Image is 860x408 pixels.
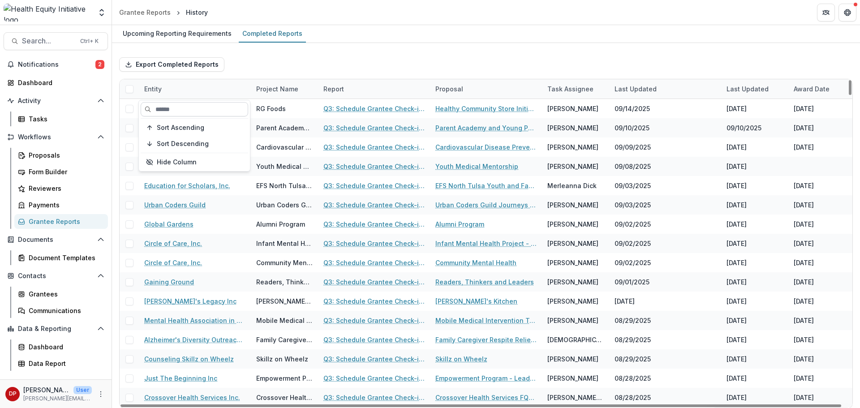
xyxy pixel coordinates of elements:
[4,32,108,50] button: Search...
[721,137,788,157] div: [DATE]
[139,79,251,99] div: Entity
[14,339,108,354] a: Dashboard
[18,61,95,69] span: Notifications
[18,133,94,141] span: Workflows
[721,118,788,137] div: 09/10/2025
[29,306,101,315] div: Communications
[435,181,537,190] a: EFS North Tulsa Youth and Family Resilience Project
[794,142,814,152] div: [DATE]
[18,325,94,333] span: Data & Reporting
[615,104,650,113] div: 09/14/2025
[256,296,313,306] div: [PERSON_NAME]'s Kitchen
[29,359,101,368] div: Data Report
[323,142,425,152] a: Q3: Schedule Grantee Check-in with [PERSON_NAME]
[721,234,788,253] div: [DATE]
[29,253,101,262] div: Document Templates
[9,391,17,397] div: Dr. Janel Pasley
[547,354,598,364] div: [PERSON_NAME]
[794,393,814,402] div: [DATE]
[547,123,598,133] div: [PERSON_NAME]
[251,79,318,99] div: Project Name
[615,162,651,171] div: 09/08/2025
[721,253,788,272] div: [DATE]
[721,157,788,176] div: [DATE]
[435,200,537,210] a: Urban Coders Guild Journeys and Community Engagement
[95,60,104,69] span: 2
[14,303,108,318] a: Communications
[141,155,248,169] button: Hide Column
[323,162,425,171] a: Q3: Schedule Grantee Check-in with [PERSON_NAME]
[615,296,635,306] div: [DATE]
[144,354,234,364] a: Counseling Skillz on Wheelz
[721,176,788,195] div: [DATE]
[615,219,651,229] div: 09/02/2025
[794,239,814,248] div: [DATE]
[4,232,108,247] button: Open Documents
[615,354,651,364] div: 08/29/2025
[78,36,100,46] div: Ctrl + K
[144,393,240,402] a: Crossover Health Services Inc.
[144,258,202,267] a: Circle of Care, Inc.
[256,316,313,325] div: Mobile Medical Intervention Team (MMIT)
[435,374,537,383] a: Empowerment Program - Leadership Development
[547,219,598,229] div: [PERSON_NAME]
[251,84,304,94] div: Project Name
[29,114,101,124] div: Tasks
[721,79,788,99] div: Last Updated
[435,277,534,287] a: Readers, Thinkers and Leaders
[157,124,204,132] span: Sort Ascending
[144,200,206,210] a: Urban Coders Guild
[435,162,518,171] a: Youth Medical Mentorship
[794,277,814,287] div: [DATE]
[323,104,425,113] a: Q3: Schedule Grantee Check-in with [PERSON_NAME]
[144,239,202,248] a: Circle of Care, Inc.
[318,79,430,99] div: Report
[239,25,306,43] a: Completed Reports
[547,316,598,325] div: [PERSON_NAME]
[435,258,516,267] a: Community Mental Health
[794,335,814,344] div: [DATE]
[256,393,313,402] div: Crossover Health Services FQHC Project
[547,393,604,402] div: [PERSON_NAME] [PERSON_NAME] D.O.
[721,311,788,330] div: [DATE]
[794,296,814,306] div: [DATE]
[794,219,814,229] div: [DATE]
[256,354,308,364] div: Skillz on Wheelz
[794,354,814,364] div: [DATE]
[615,200,651,210] div: 09/03/2025
[144,374,217,383] a: Just The Beginning Inc
[256,239,313,248] div: Infant Mental Health Project - [GEOGRAPHIC_DATA]
[323,335,425,344] a: Q3: Schedule Grantee Check-in with [PERSON_NAME]
[435,219,484,229] a: Alumni Program
[256,258,313,267] div: Community Mental Health
[721,349,788,369] div: [DATE]
[435,142,537,152] a: Cardiovascular Disease Prevention among [DEMOGRAPHIC_DATA] in [GEOGRAPHIC_DATA] and [GEOGRAPHIC_D...
[788,79,856,99] div: Award Date
[435,354,487,364] a: Skillz on Wheelz
[23,395,92,403] p: [PERSON_NAME][EMAIL_ADDRESS][PERSON_NAME][DATE][DOMAIN_NAME]
[4,75,108,90] a: Dashboard
[323,316,425,325] a: Q3: Schedule Grantee Check-in with [PERSON_NAME]
[323,374,425,383] a: Q3: Schedule Grantee Check-in with [PERSON_NAME]
[29,150,101,160] div: Proposals
[435,296,517,306] a: [PERSON_NAME]'s Kitchen
[14,112,108,126] a: Tasks
[435,239,537,248] a: Infant Mental Health Project - [GEOGRAPHIC_DATA]
[119,27,235,40] div: Upcoming Reporting Requirements
[435,316,537,325] a: Mobile Medical Intervention Team (MMIT)
[119,57,224,72] button: Export Completed Reports
[609,84,662,94] div: Last Updated
[794,316,814,325] div: [DATE]
[788,84,835,94] div: Award Date
[116,6,174,19] a: Grantee Reports
[615,335,651,344] div: 08/29/2025
[435,335,537,344] a: Family Caregiver Respite Relief Program
[4,269,108,283] button: Open Contacts
[18,236,94,244] span: Documents
[18,97,94,105] span: Activity
[144,219,193,229] a: Global Gardens
[323,354,425,364] a: Q3: Schedule Grantee Check-in with [PERSON_NAME]
[256,219,305,229] div: Alumni Program
[256,104,286,113] div: RG Foods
